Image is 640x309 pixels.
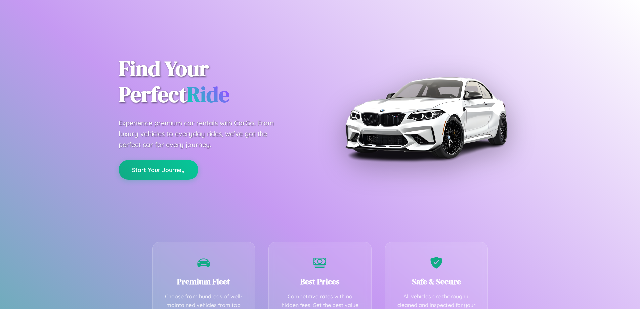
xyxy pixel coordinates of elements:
[119,56,310,108] h1: Find Your Perfect
[119,118,287,150] p: Experience premium car rentals with CarGo. From luxury vehicles to everyday rides, we've got the ...
[342,34,510,202] img: Premium BMW car rental vehicle
[187,80,229,109] span: Ride
[395,276,478,287] h3: Safe & Secure
[163,276,245,287] h3: Premium Fleet
[119,160,198,180] button: Start Your Journey
[279,276,361,287] h3: Best Prices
